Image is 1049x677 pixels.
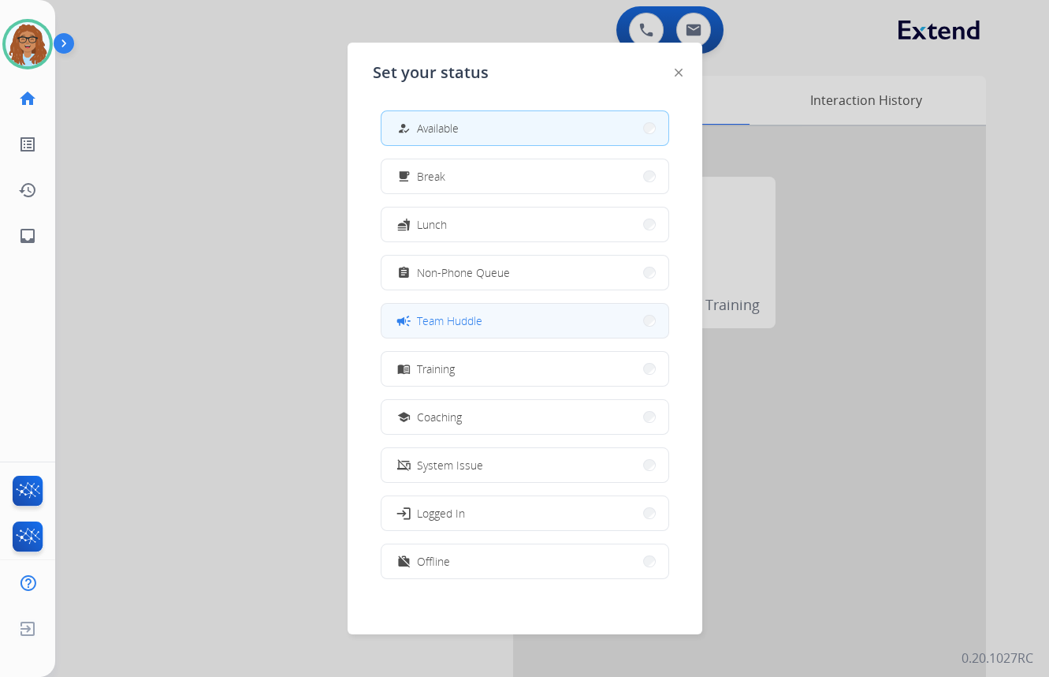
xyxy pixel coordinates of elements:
mat-icon: menu_book [396,362,410,376]
button: Team Huddle [381,304,668,338]
span: Offline [417,553,450,570]
span: Available [417,120,459,137]
mat-icon: assignment [396,266,410,279]
img: avatar [6,22,50,66]
span: Lunch [417,216,447,233]
button: System Issue [381,448,668,482]
mat-icon: school [396,410,410,424]
mat-icon: home [18,89,37,108]
mat-icon: login [395,505,411,521]
button: Available [381,111,668,145]
span: Training [417,361,455,377]
button: Coaching [381,400,668,434]
span: Team Huddle [417,312,482,329]
mat-icon: phonelink_off [396,458,410,472]
button: Training [381,352,668,386]
mat-icon: fastfood [396,218,410,231]
mat-icon: how_to_reg [396,122,410,135]
button: Logged In [381,496,668,530]
mat-icon: free_breakfast [396,170,410,183]
span: Set your status [373,62,489,84]
mat-icon: history [18,181,37,200]
span: Coaching [417,409,462,425]
img: close-button [675,69,683,77]
p: 0.20.1027RC [962,649,1033,668]
button: Offline [381,544,668,578]
mat-icon: work_off [396,555,410,568]
mat-icon: campaign [395,312,411,328]
span: Logged In [417,505,465,522]
span: Non-Phone Queue [417,264,510,281]
button: Break [381,159,668,193]
button: Lunch [381,208,668,241]
mat-icon: list_alt [18,135,37,154]
mat-icon: inbox [18,226,37,245]
span: System Issue [417,457,483,473]
span: Break [417,168,445,185]
button: Non-Phone Queue [381,256,668,290]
